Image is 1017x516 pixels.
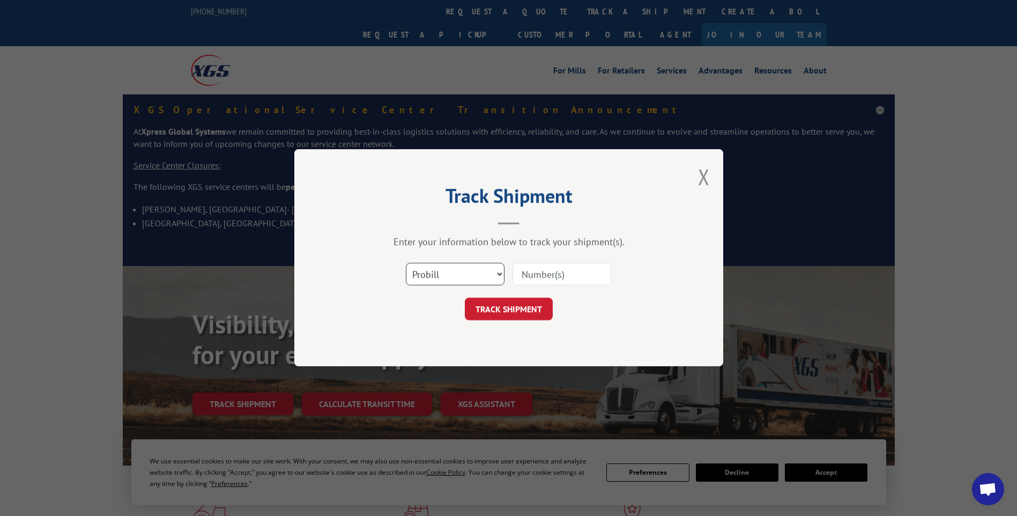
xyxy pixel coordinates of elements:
[513,263,611,286] input: Number(s)
[465,298,553,321] button: TRACK SHIPMENT
[348,188,670,209] h2: Track Shipment
[348,236,670,248] div: Enter your information below to track your shipment(s).
[698,163,710,191] button: Close modal
[972,473,1004,505] a: Open chat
